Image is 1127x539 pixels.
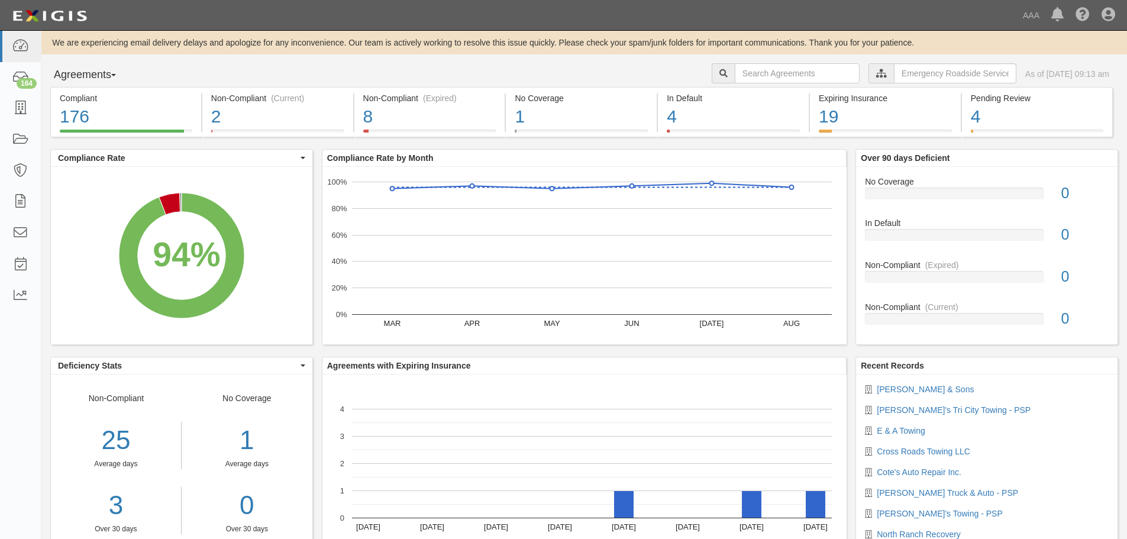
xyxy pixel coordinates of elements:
div: Non-Compliant [51,392,182,534]
a: No Coverage0 [865,176,1109,218]
a: [PERSON_NAME] & Sons [877,385,974,394]
div: (Current) [271,92,304,104]
text: [DATE] [676,522,700,531]
a: 3 [51,487,181,524]
i: Help Center - Complianz [1076,8,1090,22]
a: Non-Compliant(Expired)8 [354,130,505,139]
div: Non-Compliant (Expired) [363,92,496,104]
div: No Coverage [856,176,1118,188]
text: 1 [340,486,344,495]
button: Compliance Rate [51,150,312,166]
div: Non-Compliant [856,259,1118,271]
div: 4 [971,104,1103,130]
div: Over 30 days [51,524,181,534]
b: Compliance Rate by Month [327,153,434,163]
div: Pending Review [971,92,1103,104]
a: Cote's Auto Repair Inc. [877,467,961,477]
div: 8 [363,104,496,130]
text: [DATE] [356,522,380,531]
div: In Default [667,92,800,104]
div: (Current) [925,301,958,313]
text: 80% [331,204,347,213]
a: In Default0 [865,217,1109,259]
div: 164 [17,78,37,89]
text: 3 [340,432,344,441]
img: logo-5460c22ac91f19d4615b14bd174203de0afe785f0fc80cf4dbbc73dc1793850b.png [9,5,91,27]
text: 40% [331,257,347,266]
a: E & A Towing [877,426,925,435]
div: 25 [51,422,181,459]
a: AAA [1017,4,1045,27]
div: Over 30 days [190,524,303,534]
div: 0 [1052,224,1118,246]
b: Recent Records [861,361,924,370]
button: Deficiency Stats [51,357,312,374]
b: Agreements with Expiring Insurance [327,361,471,370]
text: 0% [335,310,347,319]
a: [PERSON_NAME]'s Towing - PSP [877,509,1002,518]
text: 0 [340,514,344,522]
text: [DATE] [803,522,828,531]
div: (Expired) [925,259,959,271]
a: In Default4 [658,130,809,139]
a: Cross Roads Towing LLC [877,447,970,456]
div: Non-Compliant (Current) [211,92,344,104]
div: Compliant [60,92,192,104]
div: Average days [51,459,181,469]
text: [DATE] [612,522,636,531]
a: [PERSON_NAME]'s Tri City Towing - PSP [877,405,1031,415]
text: [DATE] [420,522,444,531]
input: Search Agreements [735,63,860,83]
div: 0 [1052,266,1118,288]
div: Average days [190,459,303,469]
div: As of [DATE] 09:13 am [1025,68,1109,80]
a: Compliant176 [50,130,201,139]
span: Deficiency Stats [58,360,298,372]
a: Non-Compliant(Current)0 [865,301,1109,334]
text: 60% [331,230,347,239]
text: 2 [340,459,344,468]
svg: A chart. [322,167,847,344]
div: 0 [1052,183,1118,204]
text: 4 [340,405,344,414]
div: We are experiencing email delivery delays and apologize for any inconvenience. Our team is active... [41,37,1127,49]
a: Expiring Insurance19 [810,130,961,139]
svg: A chart. [51,167,312,344]
text: MAY [544,319,560,328]
text: [DATE] [548,522,572,531]
text: [DATE] [740,522,764,531]
text: APR [464,319,480,328]
a: [PERSON_NAME] Truck & Auto - PSP [877,488,1018,498]
text: 100% [327,177,347,186]
text: AUG [783,319,800,328]
div: 94% [153,231,220,279]
div: 19 [819,104,952,130]
div: No Coverage [515,92,648,104]
b: Over 90 days Deficient [861,153,950,163]
text: JUN [624,319,639,328]
div: 1 [190,422,303,459]
text: [DATE] [484,522,508,531]
div: No Coverage [182,392,312,534]
a: Pending Review4 [962,130,1113,139]
div: Expiring Insurance [819,92,952,104]
input: Emergency Roadside Service (ERS) [894,63,1016,83]
div: 2 [211,104,344,130]
a: 0 [190,487,303,524]
span: Compliance Rate [58,152,298,164]
a: North Ranch Recovery [877,530,961,539]
div: Non-Compliant [856,301,1118,313]
div: 176 [60,104,192,130]
a: Non-Compliant(Expired)0 [865,259,1109,301]
a: No Coverage1 [506,130,657,139]
button: Agreements [50,63,139,87]
div: 1 [515,104,648,130]
div: 4 [667,104,800,130]
div: 0 [1052,308,1118,330]
text: MAR [383,319,401,328]
text: [DATE] [699,319,724,328]
div: (Expired) [423,92,457,104]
